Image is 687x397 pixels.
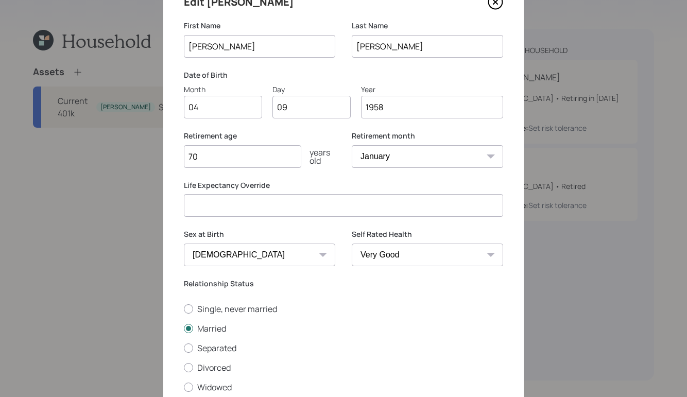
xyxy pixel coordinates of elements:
label: Self Rated Health [352,229,503,239]
label: Sex at Birth [184,229,335,239]
label: Divorced [184,362,503,373]
label: Relationship Status [184,279,503,289]
input: Year [361,96,503,118]
input: Month [184,96,262,118]
label: Single, never married [184,303,503,315]
label: Date of Birth [184,70,503,80]
div: Year [361,84,503,95]
label: Life Expectancy Override [184,180,503,191]
label: First Name [184,21,335,31]
input: Day [272,96,351,118]
label: Retirement age [184,131,335,141]
label: Last Name [352,21,503,31]
label: Widowed [184,382,503,393]
div: Month [184,84,262,95]
label: Married [184,323,503,334]
label: Retirement month [352,131,503,141]
label: Separated [184,342,503,354]
div: years old [301,148,335,165]
div: Day [272,84,351,95]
